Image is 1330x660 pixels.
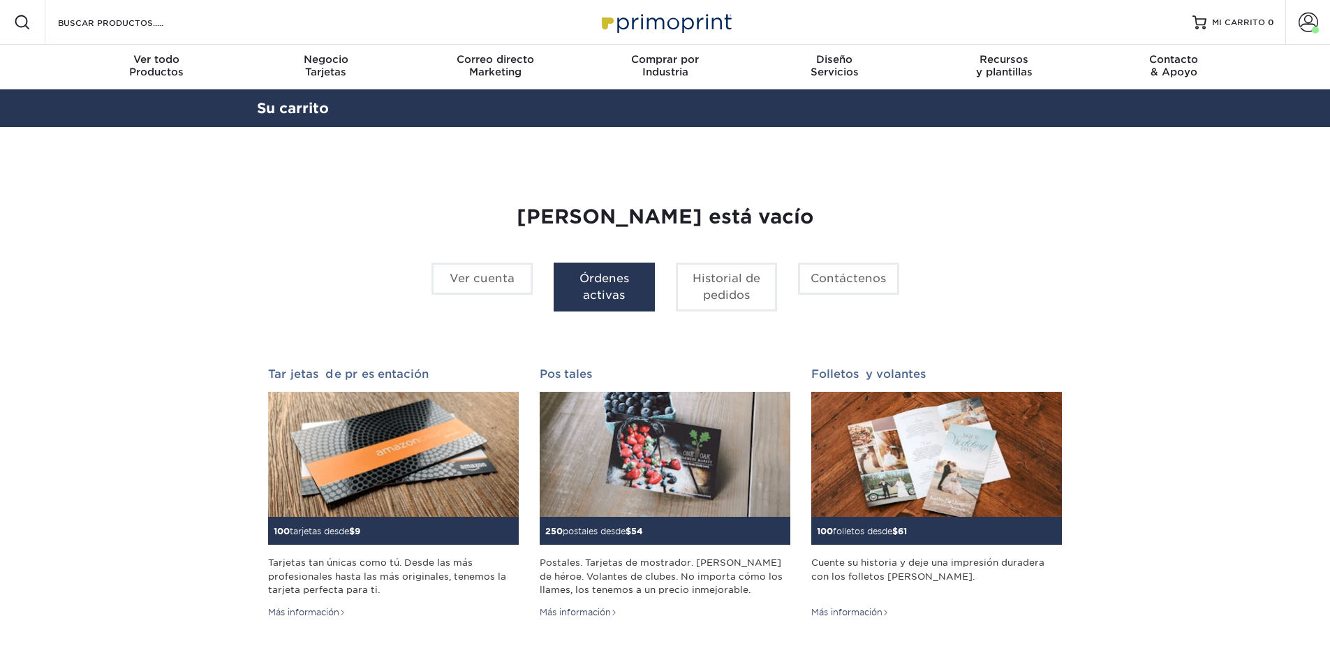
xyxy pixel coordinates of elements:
a: Contáctenos [798,263,899,295]
font: $ [892,526,898,536]
a: NegocioTarjetas [241,45,411,89]
font: Comprar por [631,53,699,65]
font: Más información [540,607,611,617]
font: Marketing [469,66,522,78]
font: Más información [268,607,339,617]
a: Recursosy plantillas [919,45,1089,89]
font: Postales. Tarjetas de mostrador. [PERSON_NAME] de héroe. Volantes de clubes. No importa cómo los ... [540,557,783,594]
font: postales desde [563,526,626,536]
font: 100 [817,526,833,536]
a: Folletos y volantes 100folletos desde$61 Cuente su historia y deje una impresión duradera con los... [811,367,1062,619]
font: 100 [274,526,290,536]
font: 54 [631,526,643,536]
font: Servicios [811,66,859,78]
input: BUSCAR PRODUCTOS..... [57,14,193,31]
font: Correo directo [457,53,534,65]
font: 250 [545,526,563,536]
font: MI CARRITO [1212,17,1265,27]
font: Más información [811,607,882,617]
font: 61 [898,526,907,536]
a: Su carrito [257,100,329,117]
font: & Apoyo [1151,66,1197,78]
font: Postales [540,367,596,381]
a: Postales 250postales desde$54 Postales. Tarjetas de mostrador. [PERSON_NAME] de héroe. Volantes d... [540,367,790,619]
font: Historial de pedidos [693,272,760,302]
font: Folletos y volantes [811,367,929,381]
a: Contacto& Apoyo [1089,45,1259,89]
font: Contacto [1149,53,1198,65]
font: Recursos [980,53,1028,65]
img: Primoprint [596,7,735,37]
a: Tarjetas de presentación 100tarjetas desde$9 Tarjetas tan únicas como tú. Desde las más profesion... [268,367,519,619]
a: DiseñoServicios [750,45,919,89]
font: Tarjetas [305,66,346,78]
a: Comprar porIndustria [580,45,750,89]
img: Postales [540,392,790,518]
font: $ [626,526,631,536]
font: Diseño [816,53,852,65]
img: Folletos y volantes [811,392,1062,518]
font: Cuente su historia y deje una impresión duradera con los folletos [PERSON_NAME]. [811,557,1044,581]
a: Historial de pedidos [676,263,777,311]
font: Tarjetas de presentación [268,367,429,381]
img: Tarjetas de presentación [268,392,519,518]
font: Negocio [304,53,348,65]
font: Ver cuenta [450,272,515,285]
font: Tarjetas tan únicas como tú. Desde las más profesionales hasta las más originales, tenemos la tar... [268,557,506,594]
font: tarjetas desde [290,526,349,536]
a: Correo directoMarketing [411,45,580,89]
font: y plantillas [976,66,1033,78]
font: 0 [1268,17,1274,27]
font: 9 [355,526,360,536]
a: Ver todoProductos [72,45,242,89]
font: folletos desde [833,526,892,536]
font: Industria [642,66,688,78]
font: $ [349,526,355,536]
a: Ver cuenta [431,263,533,295]
a: Órdenes activas [554,263,655,311]
font: Productos [129,66,184,78]
font: Ver todo [133,53,179,65]
font: Contáctenos [811,272,886,285]
font: [PERSON_NAME] está vacío [517,205,814,228]
font: Órdenes activas [579,272,629,302]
